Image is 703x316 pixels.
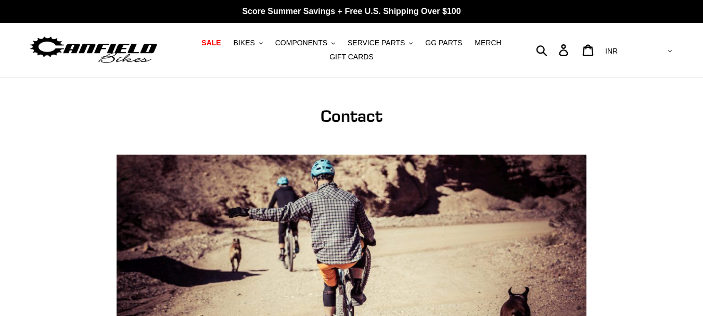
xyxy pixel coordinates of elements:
[425,39,462,47] span: GG PARTS
[228,36,268,50] button: BIKES
[270,36,340,50] button: COMPONENTS
[196,36,226,50] a: SALE
[475,39,501,47] span: MERCH
[348,39,405,47] span: SERVICE PARTS
[234,39,255,47] span: BIKES
[420,36,467,50] a: GG PARTS
[201,39,221,47] span: SALE
[117,106,586,126] h1: Contact
[324,50,379,64] a: GIFT CARDS
[469,36,506,50] a: MERCH
[29,34,159,67] img: Canfield Bikes
[329,53,374,61] span: GIFT CARDS
[275,39,327,47] span: COMPONENTS
[342,36,418,50] button: SERVICE PARTS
